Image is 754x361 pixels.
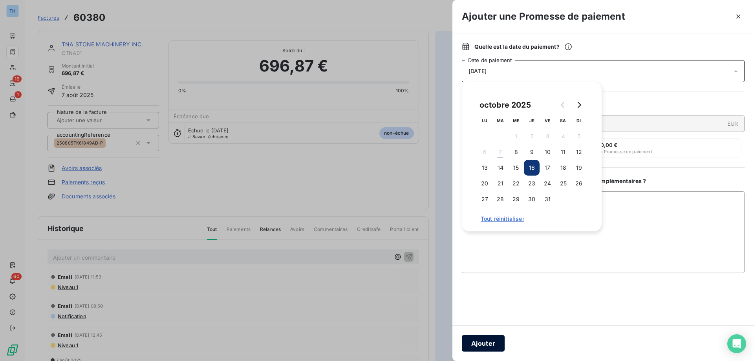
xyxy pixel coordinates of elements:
button: 14 [492,160,508,176]
div: Open Intercom Messenger [727,334,746,353]
h3: Ajouter une Promesse de paiement [462,9,625,24]
button: 25 [555,176,571,191]
span: [DATE] [469,68,487,74]
button: 6 [477,144,492,160]
th: dimanche [571,113,587,128]
th: lundi [477,113,492,128]
button: 21 [492,176,508,191]
button: 18 [555,160,571,176]
button: 10 [540,144,555,160]
button: 3 [540,128,555,144]
button: 13 [477,160,492,176]
th: jeudi [524,113,540,128]
th: samedi [555,113,571,128]
button: 15 [508,160,524,176]
span: 0,00 € [600,142,618,148]
button: 11 [555,144,571,160]
button: 5 [571,128,587,144]
button: 4 [555,128,571,144]
button: 30 [524,191,540,207]
th: mercredi [508,113,524,128]
button: Go to previous month [555,97,571,113]
button: 28 [492,191,508,207]
button: 22 [508,176,524,191]
button: 2 [524,128,540,144]
button: Ajouter [462,335,505,352]
div: octobre 2025 [477,99,534,111]
button: 8 [508,144,524,160]
button: 12 [571,144,587,160]
button: 24 [540,176,555,191]
span: Tout réinitialiser [481,216,583,222]
button: 19 [571,160,587,176]
button: 26 [571,176,587,191]
button: 23 [524,176,540,191]
button: 9 [524,144,540,160]
button: 17 [540,160,555,176]
th: vendredi [540,113,555,128]
button: 16 [524,160,540,176]
th: mardi [492,113,508,128]
button: 31 [540,191,555,207]
button: 20 [477,176,492,191]
button: 1 [508,128,524,144]
button: Go to next month [571,97,587,113]
button: 27 [477,191,492,207]
button: 7 [492,144,508,160]
button: 29 [508,191,524,207]
span: Quelle est la date du paiement ? [474,43,572,51]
